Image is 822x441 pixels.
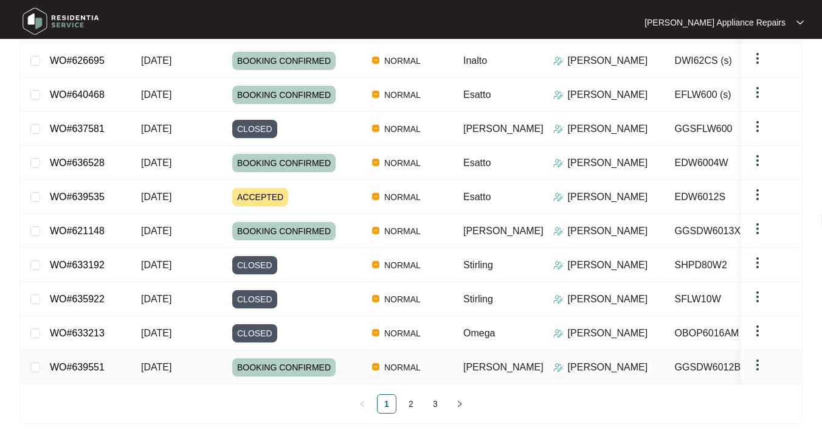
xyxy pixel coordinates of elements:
a: WO#636528 [50,158,105,168]
span: right [456,400,463,408]
span: Stirling [463,294,493,304]
li: Previous Page [353,394,372,414]
a: WO#635922 [50,294,105,304]
img: Assigner Icon [553,363,563,372]
span: [DATE] [141,362,171,372]
span: [PERSON_NAME] [463,123,544,134]
img: Vercel Logo [372,125,379,132]
p: [PERSON_NAME] [568,292,648,307]
p: [PERSON_NAME] [568,258,648,273]
img: Assigner Icon [553,328,563,338]
span: [DATE] [141,328,171,338]
span: left [359,400,366,408]
li: Next Page [450,394,469,414]
span: Esatto [463,192,491,202]
img: dropdown arrow [750,153,765,168]
span: Stirling [463,260,493,270]
img: Assigner Icon [553,260,563,270]
span: BOOKING CONFIRMED [232,222,336,240]
p: [PERSON_NAME] [568,326,648,341]
span: Esatto [463,89,491,100]
img: dropdown arrow [796,19,804,26]
img: Assigner Icon [553,158,563,168]
img: Assigner Icon [553,56,563,66]
a: WO#633192 [50,260,105,270]
img: Assigner Icon [553,124,563,134]
span: [DATE] [141,89,171,100]
span: [DATE] [141,192,171,202]
span: NORMAL [379,156,426,170]
img: dropdown arrow [750,187,765,202]
img: Vercel Logo [372,91,379,98]
span: [DATE] [141,55,171,66]
a: WO#639551 [50,362,105,372]
span: [DATE] [141,158,171,168]
img: Assigner Icon [553,192,563,202]
img: Vercel Logo [372,261,379,268]
td: GGSFLW600 [665,112,787,146]
img: Vercel Logo [372,57,379,64]
td: SHPD80W2 [665,248,787,282]
span: Omega [463,328,495,338]
span: NORMAL [379,360,426,375]
a: WO#637581 [50,123,105,134]
span: Inalto [463,55,487,66]
span: NORMAL [379,122,426,136]
span: [PERSON_NAME] [463,226,544,236]
img: Assigner Icon [553,90,563,100]
p: [PERSON_NAME] [568,224,648,238]
span: CLOSED [232,324,277,342]
img: Assigner Icon [553,226,563,236]
img: Vercel Logo [372,227,379,234]
img: dropdown arrow [750,51,765,66]
span: [PERSON_NAME] [463,362,544,372]
span: NORMAL [379,190,426,204]
img: dropdown arrow [750,119,765,134]
span: NORMAL [379,258,426,273]
td: OBOP6016AM [665,316,787,350]
span: NORMAL [379,292,426,307]
img: dropdown arrow [750,255,765,270]
img: dropdown arrow [750,221,765,236]
span: [DATE] [141,123,171,134]
img: Vercel Logo [372,295,379,302]
img: Vercel Logo [372,193,379,200]
img: Assigner Icon [553,294,563,304]
span: BOOKING CONFIRMED [232,86,336,104]
span: [DATE] [141,260,171,270]
span: Esatto [463,158,491,168]
a: WO#639535 [50,192,105,202]
td: EDW6004W [665,146,787,180]
a: WO#640468 [50,89,105,100]
a: WO#621148 [50,226,105,236]
img: Vercel Logo [372,329,379,336]
td: EDW6012S [665,180,787,214]
p: [PERSON_NAME] [568,360,648,375]
button: right [450,394,469,414]
span: CLOSED [232,290,277,308]
span: NORMAL [379,88,426,102]
img: Vercel Logo [372,363,379,370]
span: NORMAL [379,54,426,68]
span: [DATE] [141,294,171,304]
a: 2 [402,395,420,413]
button: left [353,394,372,414]
img: residentia service logo [18,3,103,40]
span: CLOSED [232,120,277,138]
td: GGSDW6012B [665,350,787,384]
td: SFLW10W [665,282,787,316]
img: dropdown arrow [750,85,765,100]
p: [PERSON_NAME] [568,88,648,102]
td: DWI62CS (s) [665,44,787,78]
a: 1 [378,395,396,413]
p: [PERSON_NAME] [568,54,648,68]
span: [DATE] [141,226,171,236]
td: GGSDW6013X [665,214,787,248]
span: NORMAL [379,326,426,341]
img: dropdown arrow [750,324,765,338]
li: 3 [426,394,445,414]
img: Vercel Logo [372,159,379,166]
li: 2 [401,394,421,414]
a: WO#633213 [50,328,105,338]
